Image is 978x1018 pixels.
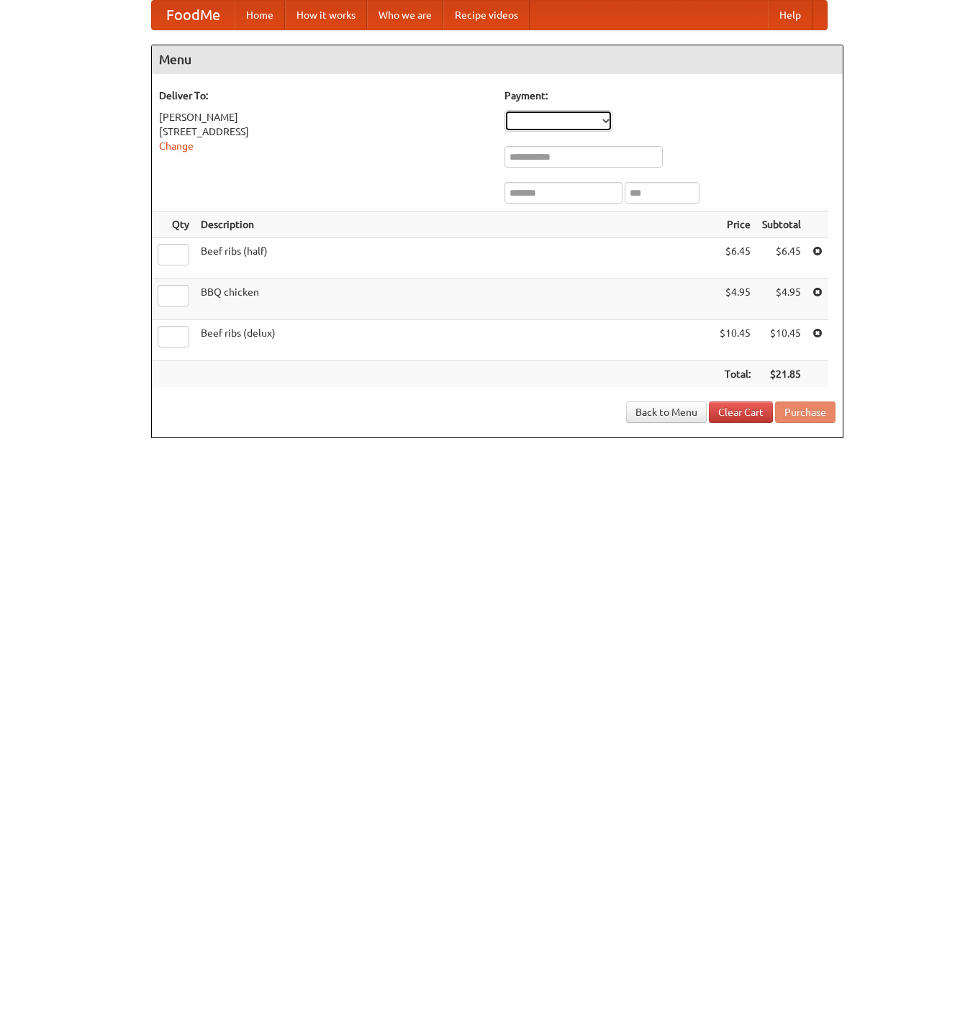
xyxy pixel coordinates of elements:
td: $6.45 [714,238,756,279]
th: Total: [714,361,756,388]
a: Change [159,140,194,152]
th: Qty [152,212,195,238]
div: [STREET_ADDRESS] [159,124,490,139]
a: Recipe videos [443,1,530,29]
a: Help [768,1,812,29]
th: $21.85 [756,361,807,388]
th: Subtotal [756,212,807,238]
td: $4.95 [714,279,756,320]
td: Beef ribs (delux) [195,320,714,361]
a: Clear Cart [709,401,773,423]
td: $10.45 [714,320,756,361]
td: $6.45 [756,238,807,279]
th: Description [195,212,714,238]
h5: Payment: [504,88,836,103]
a: Back to Menu [626,401,707,423]
h5: Deliver To: [159,88,490,103]
td: BBQ chicken [195,279,714,320]
h4: Menu [152,45,843,74]
button: Purchase [775,401,836,423]
td: $4.95 [756,279,807,320]
a: Who we are [367,1,443,29]
td: $10.45 [756,320,807,361]
div: [PERSON_NAME] [159,110,490,124]
a: Home [235,1,285,29]
th: Price [714,212,756,238]
a: How it works [285,1,367,29]
a: FoodMe [152,1,235,29]
td: Beef ribs (half) [195,238,714,279]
